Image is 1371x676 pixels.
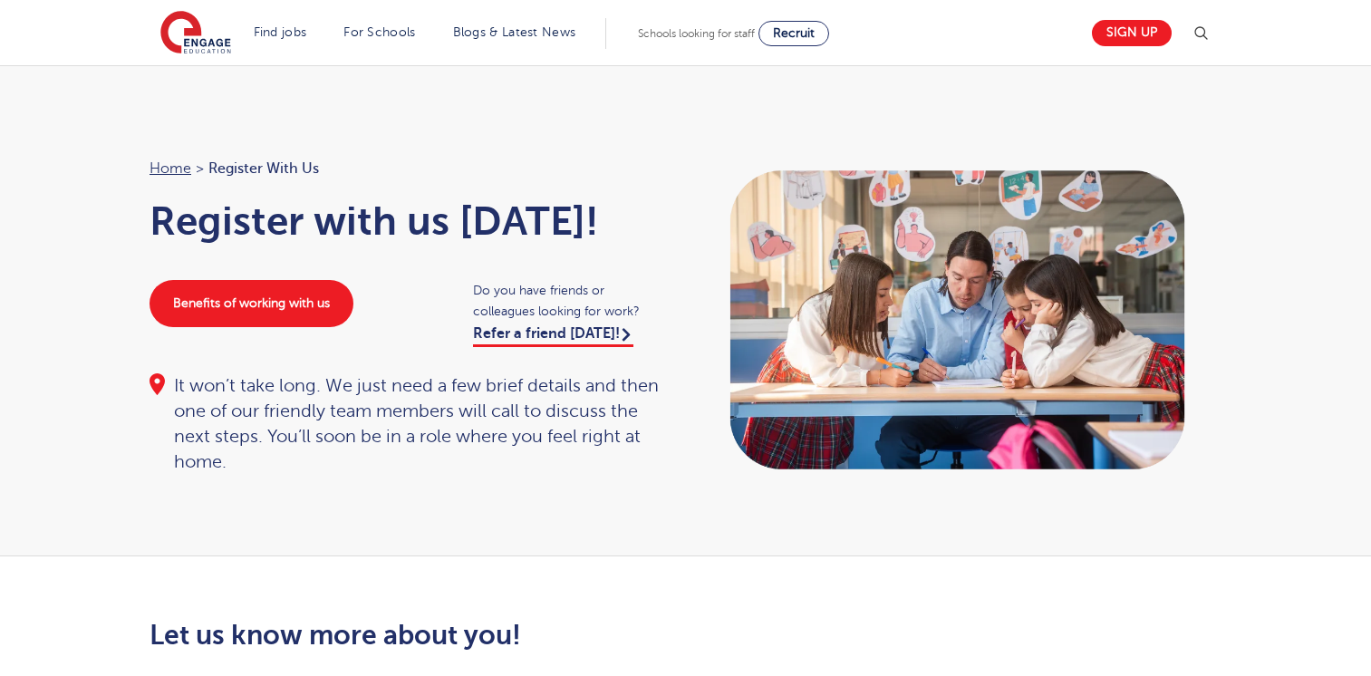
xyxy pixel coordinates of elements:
nav: breadcrumb [150,157,668,180]
a: Blogs & Latest News [453,25,576,39]
span: Recruit [773,26,815,40]
a: Home [150,160,191,177]
a: Sign up [1092,20,1172,46]
span: Schools looking for staff [638,27,755,40]
h1: Register with us [DATE]! [150,198,668,244]
div: It won’t take long. We just need a few brief details and then one of our friendly team members wi... [150,373,668,475]
h2: Let us know more about you! [150,620,855,651]
a: Find jobs [254,25,307,39]
img: Engage Education [160,11,231,56]
span: > [196,160,204,177]
a: Recruit [758,21,829,46]
a: Benefits of working with us [150,280,353,327]
span: Register with us [208,157,319,180]
a: For Schools [343,25,415,39]
a: Refer a friend [DATE]! [473,325,633,347]
span: Do you have friends or colleagues looking for work? [473,280,668,322]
